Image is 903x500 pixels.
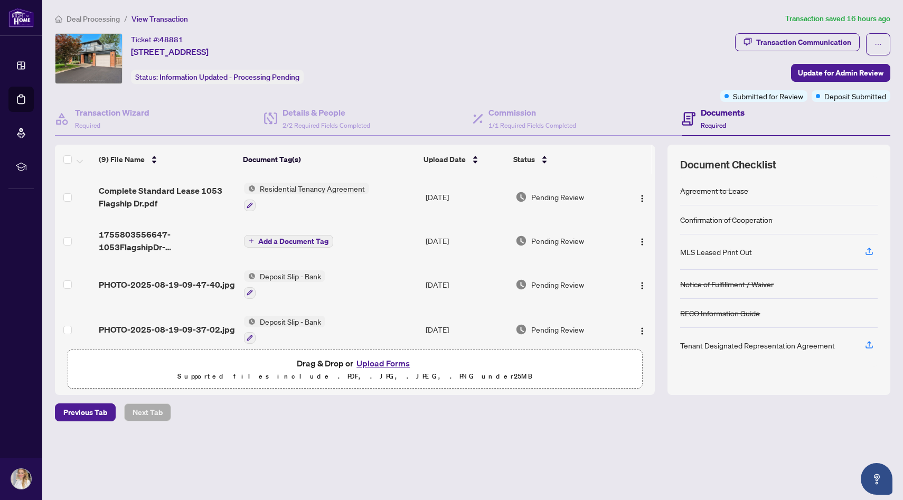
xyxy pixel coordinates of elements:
button: Logo [634,232,651,249]
button: Logo [634,188,651,205]
span: View Transaction [131,14,188,24]
span: Submitted for Review [733,90,803,102]
div: MLS Leased Print Out [680,246,752,258]
span: Pending Review [531,324,584,335]
span: 48881 [159,35,183,44]
th: Document Tag(s) [239,145,419,174]
button: Transaction Communication [735,33,860,51]
span: Deposit Slip - Bank [256,316,325,327]
img: Status Icon [244,316,256,327]
td: [DATE] [421,262,511,307]
li: / [124,13,127,25]
button: Previous Tab [55,403,116,421]
span: Add a Document Tag [258,238,328,245]
button: Update for Admin Review [791,64,890,82]
h4: Details & People [283,106,370,119]
button: Add a Document Tag [244,234,333,248]
img: Status Icon [244,270,256,282]
span: Drag & Drop orUpload FormsSupported files include .PDF, .JPG, .JPEG, .PNG under25MB [68,350,642,389]
span: [STREET_ADDRESS] [131,45,209,58]
div: Transaction Communication [756,34,851,51]
span: (9) File Name [99,154,145,165]
span: Deposit Slip - Bank [256,270,325,282]
img: Document Status [515,324,527,335]
button: Next Tab [124,403,171,421]
span: Required [75,121,100,129]
span: Complete Standard Lease 1053 Flagship Dr.pdf [99,184,236,210]
div: Status: [131,70,304,84]
span: Upload Date [424,154,466,165]
th: (9) File Name [95,145,239,174]
span: ellipsis [874,41,882,48]
img: Document Status [515,191,527,203]
span: 2/2 Required Fields Completed [283,121,370,129]
span: Previous Tab [63,404,107,421]
div: Tenant Designated Representation Agreement [680,339,835,351]
img: logo [8,8,34,27]
img: Logo [638,281,646,290]
span: Information Updated - Processing Pending [159,72,299,82]
span: Required [701,121,726,129]
span: home [55,15,62,23]
span: 1755803556647-1053FlagshipDr-depositreceipt1.pdf [99,228,236,253]
button: Open asap [861,463,892,495]
span: Pending Review [531,235,584,247]
span: Pending Review [531,191,584,203]
img: Document Status [515,235,527,247]
th: Status [509,145,620,174]
span: Deal Processing [67,14,120,24]
h4: Transaction Wizard [75,106,149,119]
div: Notice of Fulfillment / Waiver [680,278,774,290]
div: Agreement to Lease [680,185,748,196]
td: [DATE] [421,174,511,220]
button: Status IconDeposit Slip - Bank [244,316,325,344]
button: Add a Document Tag [244,235,333,248]
span: PHOTO-2025-08-19-09-47-40.jpg [99,278,235,291]
span: Status [513,154,535,165]
img: Profile Icon [11,469,31,489]
button: Status IconResidential Tenancy Agreement [244,183,369,211]
th: Upload Date [419,145,509,174]
img: Document Status [515,279,527,290]
img: Status Icon [244,183,256,194]
img: Logo [638,194,646,203]
article: Transaction saved 16 hours ago [785,13,890,25]
span: Residential Tenancy Agreement [256,183,369,194]
button: Logo [634,276,651,293]
div: Confirmation of Cooperation [680,214,773,225]
td: [DATE] [421,307,511,353]
h4: Documents [701,106,745,119]
button: Logo [634,321,651,338]
img: Logo [638,238,646,246]
span: PHOTO-2025-08-19-09-37-02.jpg [99,323,235,336]
button: Status IconDeposit Slip - Bank [244,270,325,299]
span: Deposit Submitted [824,90,886,102]
td: [DATE] [421,220,511,262]
span: Pending Review [531,279,584,290]
span: Drag & Drop or [297,356,413,370]
span: plus [249,238,254,243]
div: RECO Information Guide [680,307,760,319]
p: Supported files include .PDF, .JPG, .JPEG, .PNG under 25 MB [74,370,635,383]
button: Upload Forms [353,356,413,370]
div: Ticket #: [131,33,183,45]
h4: Commission [488,106,576,119]
span: Document Checklist [680,157,776,172]
img: IMG-W12324926_1.jpg [55,34,122,83]
span: Update for Admin Review [798,64,883,81]
span: 1/1 Required Fields Completed [488,121,576,129]
img: Logo [638,327,646,335]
